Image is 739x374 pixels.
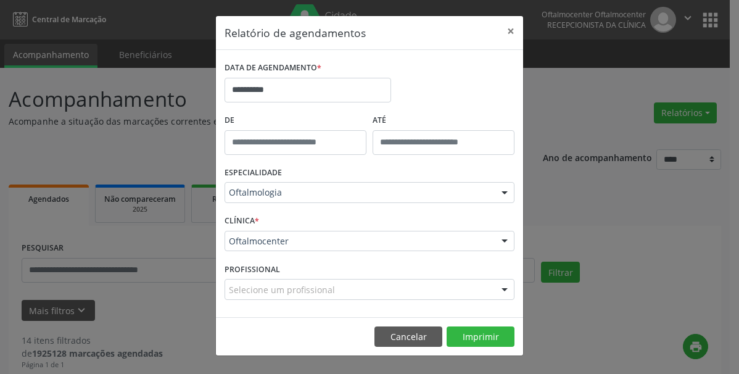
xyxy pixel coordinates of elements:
label: ATÉ [373,111,514,130]
span: Oftalmocenter [229,235,489,247]
span: Oftalmologia [229,186,489,199]
button: Imprimir [447,326,514,347]
h5: Relatório de agendamentos [225,25,366,41]
label: PROFISSIONAL [225,260,280,279]
label: De [225,111,366,130]
label: DATA DE AGENDAMENTO [225,59,321,78]
button: Close [498,16,523,46]
button: Cancelar [374,326,442,347]
span: Selecione um profissional [229,283,335,296]
label: CLÍNICA [225,212,259,231]
label: ESPECIALIDADE [225,164,282,183]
